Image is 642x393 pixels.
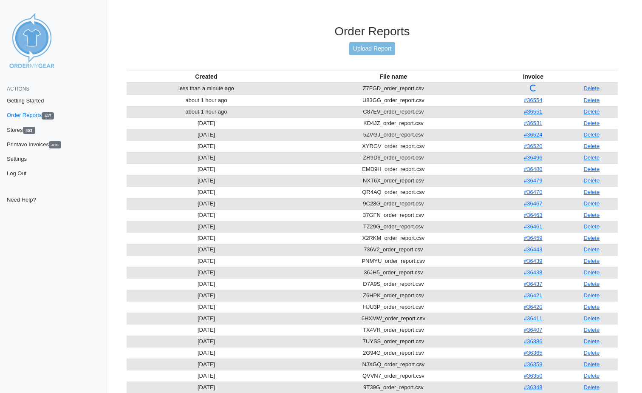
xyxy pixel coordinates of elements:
[49,141,61,148] span: 416
[127,255,286,267] td: [DATE]
[584,212,600,218] a: Delete
[286,83,501,95] td: Z7FGD_order_report.csv
[524,281,542,287] a: #36437
[127,209,286,221] td: [DATE]
[286,278,501,290] td: D7A9S_order_report.csv
[584,177,600,184] a: Delete
[127,24,618,39] h3: Order Reports
[127,232,286,244] td: [DATE]
[286,175,501,186] td: NXT6X_order_report.csv
[127,106,286,117] td: about 1 hour ago
[7,86,29,92] span: Actions
[584,258,600,264] a: Delete
[524,292,542,299] a: #36421
[524,108,542,115] a: #36551
[524,97,542,103] a: #36554
[127,313,286,324] td: [DATE]
[524,258,542,264] a: #36439
[286,163,501,175] td: EMD9H_order_report.csv
[127,186,286,198] td: [DATE]
[349,42,395,55] a: Upload Report
[524,189,542,195] a: #36470
[127,370,286,382] td: [DATE]
[286,198,501,209] td: 9C28G_order_report.csv
[127,324,286,336] td: [DATE]
[286,290,501,301] td: Z6HPK_order_report.csv
[584,189,600,195] a: Delete
[286,129,501,140] td: 5ZVGJ_order_report.csv
[584,304,600,310] a: Delete
[524,143,542,149] a: #36520
[127,117,286,129] td: [DATE]
[23,127,35,134] span: 403
[286,382,501,393] td: 9T39G_order_report.csv
[584,327,600,333] a: Delete
[524,315,542,322] a: #36411
[286,186,501,198] td: QR4AQ_order_report.csv
[524,223,542,230] a: #36461
[127,94,286,106] td: about 1 hour ago
[286,140,501,152] td: XYRGV_order_report.csv
[584,361,600,367] a: Delete
[127,244,286,255] td: [DATE]
[584,350,600,356] a: Delete
[584,246,600,253] a: Delete
[524,154,542,161] a: #36496
[584,235,600,241] a: Delete
[584,384,600,390] a: Delete
[127,267,286,278] td: [DATE]
[524,235,542,241] a: #36459
[127,71,286,83] th: Created
[286,267,501,278] td: 36JH5_order_report.csv
[286,313,501,324] td: 6HXMW_order_report.csv
[584,131,600,138] a: Delete
[584,338,600,345] a: Delete
[286,347,501,359] td: 2G94G_order_report.csv
[524,304,542,310] a: #36420
[286,152,501,163] td: ZR9D6_order_report.csv
[524,338,542,345] a: #36386
[286,370,501,382] td: QVVN7_order_report.csv
[524,361,542,367] a: #36359
[127,140,286,152] td: [DATE]
[524,131,542,138] a: #36524
[127,290,286,301] td: [DATE]
[584,315,600,322] a: Delete
[524,246,542,253] a: #36443
[584,154,600,161] a: Delete
[286,117,501,129] td: KD4JZ_order_report.csv
[42,112,54,120] span: 417
[584,85,600,91] a: Delete
[127,336,286,347] td: [DATE]
[524,120,542,126] a: #36531
[524,384,542,390] a: #36348
[584,292,600,299] a: Delete
[524,200,542,207] a: #36467
[584,281,600,287] a: Delete
[286,359,501,370] td: NJXGQ_order_report.csv
[584,108,600,115] a: Delete
[524,166,542,172] a: #36480
[286,221,501,232] td: TZ29G_order_report.csv
[584,166,600,172] a: Delete
[286,71,501,83] th: File name
[127,198,286,209] td: [DATE]
[524,269,542,276] a: #36438
[524,212,542,218] a: #36463
[127,163,286,175] td: [DATE]
[584,373,600,379] a: Delete
[127,129,286,140] td: [DATE]
[286,209,501,221] td: 37GFN_order_report.csv
[584,223,600,230] a: Delete
[524,373,542,379] a: #36350
[501,71,566,83] th: Invoice
[286,94,501,106] td: U83GG_order_report.csv
[127,221,286,232] td: [DATE]
[286,336,501,347] td: 7UYSS_order_report.csv
[127,382,286,393] td: [DATE]
[127,301,286,313] td: [DATE]
[286,244,501,255] td: 736V2_order_report.csv
[524,350,542,356] a: #36365
[127,175,286,186] td: [DATE]
[286,232,501,244] td: X2RKM_order_report.csv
